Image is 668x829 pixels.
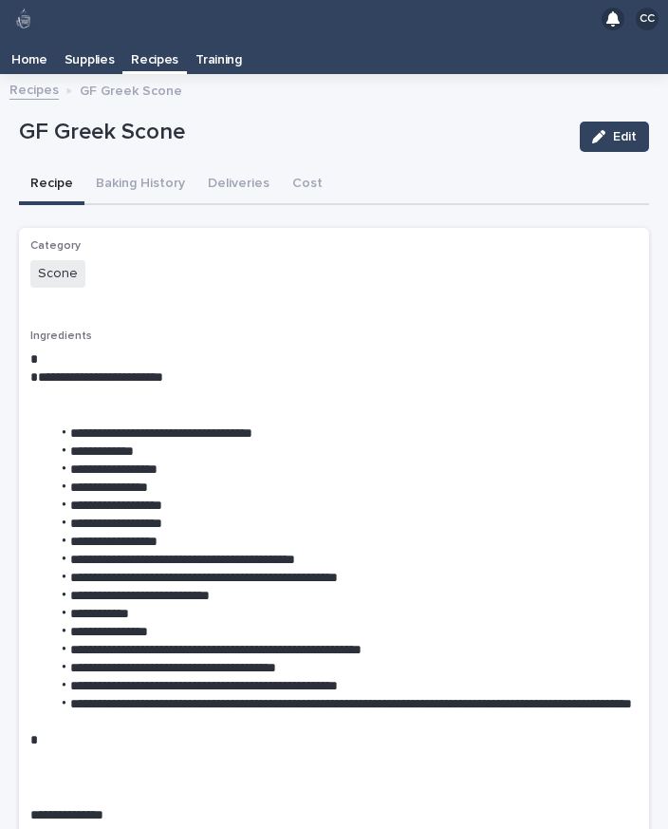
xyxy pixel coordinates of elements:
[30,260,85,288] span: Scone
[56,38,123,74] a: Supplies
[80,79,182,100] p: GF Greek Scone
[281,165,334,205] button: Cost
[131,38,178,68] p: Recipes
[19,165,84,205] button: Recipe
[19,119,565,146] p: GF Greek Scone
[187,38,250,74] a: Training
[636,8,659,30] div: CC
[11,7,36,31] img: 80hjoBaRqlyywVK24fQd
[30,240,81,252] span: Category
[580,122,649,152] button: Edit
[65,38,115,68] p: Supplies
[122,38,187,71] a: Recipes
[30,330,92,342] span: Ingredients
[84,165,196,205] button: Baking History
[9,78,59,100] a: Recipes
[196,165,281,205] button: Deliveries
[613,130,637,143] span: Edit
[195,38,242,68] p: Training
[3,38,56,74] a: Home
[11,38,47,68] p: Home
